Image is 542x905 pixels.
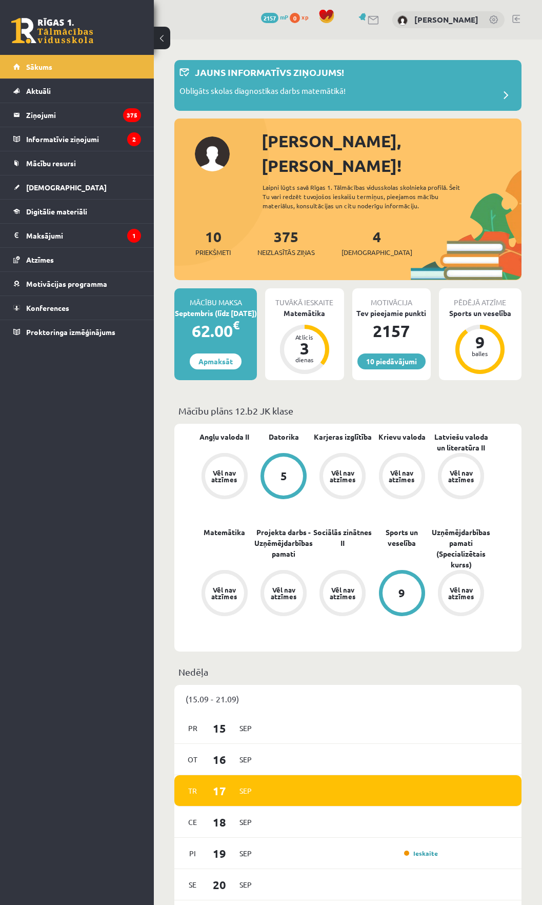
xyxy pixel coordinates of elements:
i: 2 [127,132,141,146]
div: 9 [398,587,405,599]
span: Atzīmes [26,255,54,264]
div: 3 [289,340,320,357]
a: Maksājumi1 [13,224,141,247]
legend: Ziņojumi [26,103,141,127]
div: Matemātika [265,308,344,319]
div: 62.00 [174,319,257,343]
span: Priekšmeti [195,247,231,258]
a: Informatīvie ziņojumi2 [13,127,141,151]
a: Uzņēmējdarbības pamati (Specializētais kurss) [432,527,491,570]
span: Pr [182,720,204,736]
a: Aktuāli [13,79,141,103]
a: Vēl nav atzīmes [313,453,372,501]
span: [DEMOGRAPHIC_DATA] [342,247,412,258]
a: Vēl nav atzīmes [195,570,254,618]
a: Ziņojumi375 [13,103,141,127]
a: Mācību resursi [13,151,141,175]
a: Proktoringa izmēģinājums [13,320,141,344]
i: 375 [123,108,141,122]
span: Pi [182,845,204,861]
a: [PERSON_NAME] [414,14,478,25]
p: Obligāts skolas diagnostikas darbs matemātikā! [179,85,346,100]
p: Mācību plāns 12.b2 JK klase [178,404,517,418]
a: Vēl nav atzīmes [432,453,491,501]
a: Sākums [13,55,141,78]
div: Laipni lūgts savā Rīgas 1. Tālmācības vidusskolas skolnieka profilā. Šeit Tu vari redzēt tuvojošo... [263,183,471,210]
div: Vēl nav atzīmes [328,469,357,483]
span: Mācību resursi [26,159,76,168]
div: Vēl nav atzīmes [388,469,416,483]
p: Jauns informatīvs ziņojums! [195,65,344,79]
a: Atzīmes [13,248,141,271]
div: balles [465,350,495,357]
div: Mācību maksa [174,288,257,308]
span: 0 [290,13,300,23]
div: Vēl nav atzīmes [447,586,475,600]
a: Vēl nav atzīmes [372,453,431,501]
a: Datorika [269,431,299,442]
a: Motivācijas programma [13,272,141,296]
i: 1 [127,229,141,243]
div: (15.09 - 21.09) [174,685,521,713]
a: 9 [372,570,431,618]
div: [PERSON_NAME], [PERSON_NAME]! [262,129,521,178]
div: Sports un veselība [439,308,521,319]
a: Latviešu valoda un literatūra II [432,431,491,453]
legend: Informatīvie ziņojumi [26,127,141,151]
span: Sep [235,783,256,799]
div: Pēdējā atzīme [439,288,521,308]
a: Apmaksāt [190,353,242,369]
a: Sports un veselība 9 balles [439,308,521,376]
div: Tuvākā ieskaite [265,288,344,308]
span: Neizlasītās ziņas [257,247,315,258]
span: 15 [204,720,235,737]
span: € [233,318,239,332]
div: Tev pieejamie punkti [352,308,431,319]
span: 18 [204,814,235,831]
a: Matemātika [204,527,245,538]
div: Vēl nav atzīmes [210,586,239,600]
a: Vēl nav atzīmes [195,453,254,501]
a: Ieskaite [404,849,438,857]
a: 10 piedāvājumi [357,353,426,369]
span: Se [182,877,204,893]
a: Vēl nav atzīmes [254,570,313,618]
span: Sep [235,877,256,893]
span: Konferences [26,303,69,312]
a: 5 [254,453,313,501]
a: Vēl nav atzīmes [432,570,491,618]
span: Sep [235,845,256,861]
a: 4[DEMOGRAPHIC_DATA] [342,227,412,258]
span: Sep [235,752,256,768]
span: Sākums [26,62,52,71]
span: 17 [204,782,235,799]
span: Sep [235,814,256,830]
p: Nedēļa [178,665,517,679]
img: Kristīne Kažoka [397,15,408,26]
a: Digitālie materiāli [13,200,141,223]
span: xp [302,13,308,21]
a: 375Neizlasītās ziņas [257,227,315,258]
div: Motivācija [352,288,431,308]
span: Sep [235,720,256,736]
a: Konferences [13,296,141,320]
span: 19 [204,845,235,862]
a: Projekta darbs - Uzņēmējdarbības pamati [254,527,313,559]
legend: Maksājumi [26,224,141,247]
span: Proktoringa izmēģinājums [26,327,115,337]
span: mP [280,13,288,21]
div: 5 [280,470,287,482]
span: Ot [182,752,204,768]
a: Jauns informatīvs ziņojums! Obligāts skolas diagnostikas darbs matemātikā! [179,65,516,106]
div: 9 [465,334,495,350]
div: dienas [289,357,320,363]
span: 2157 [261,13,278,23]
span: [DEMOGRAPHIC_DATA] [26,183,107,192]
span: 16 [204,751,235,768]
div: Septembris (līdz [DATE]) [174,308,257,319]
span: Motivācijas programma [26,279,107,288]
a: Sports un veselība [372,527,431,548]
a: 0 xp [290,13,313,21]
div: Vēl nav atzīmes [210,469,239,483]
a: Sociālās zinātnes II [313,527,372,548]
